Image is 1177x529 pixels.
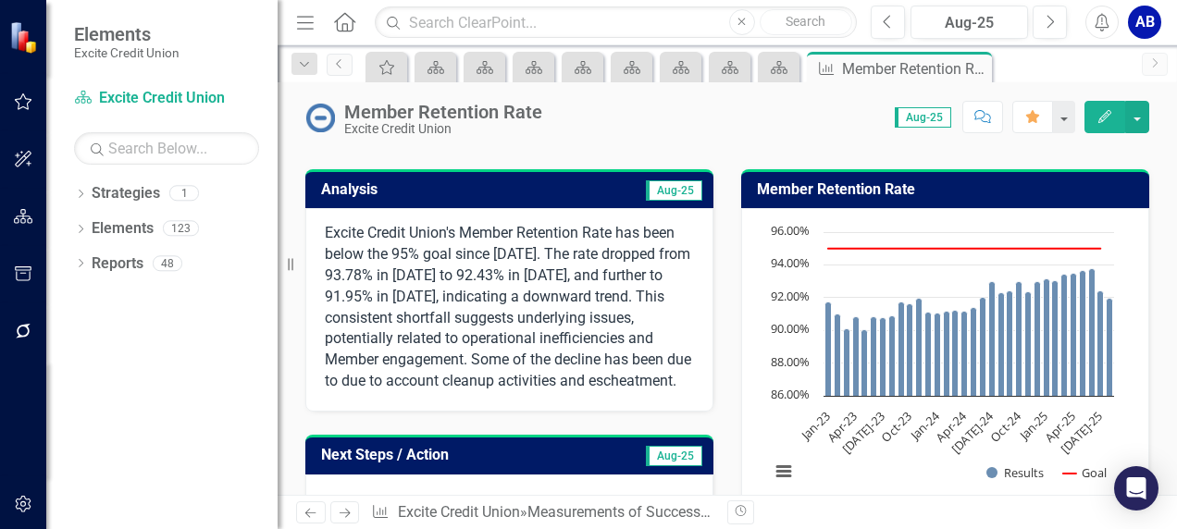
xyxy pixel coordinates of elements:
[1007,291,1013,397] path: Sep-24, 92.41. Results.
[842,57,987,80] div: Member Retention Rate
[1014,408,1051,445] text: Jan-25
[906,408,943,445] text: Jan-24
[889,316,896,397] path: Aug-23, 90.86. Results.
[824,245,1105,252] g: Goal, series 2 of 2. Line with 32 data points.
[1097,291,1104,397] path: Jul-25, 92.43. Results.
[786,14,825,29] span: Search
[771,353,810,370] text: 88.00%
[989,282,996,397] path: Jul-24, 92.97. Results.
[1044,279,1050,397] path: Jan-25, 93.16. Results.
[760,9,852,35] button: Search
[961,312,968,397] path: Apr-24, 91.19. Results.
[895,107,951,128] span: Aug-25
[916,299,923,397] path: Nov-23, 91.94. Results.
[1035,282,1041,397] path: Dec-24, 92.95. Results.
[153,255,182,271] div: 48
[1128,6,1161,39] button: AB
[844,329,850,397] path: Mar-23, 90.07. Results.
[771,459,797,485] button: View chart menu, Chart
[339,494,616,511] strong: Enhance Member Engagement Strategies
[757,181,1140,198] h3: Member Retention Rate
[646,446,702,466] span: Aug-25
[92,218,154,240] a: Elements
[1071,274,1077,397] path: Apr-25, 93.5. Results.
[880,318,886,397] path: Jul-23, 90.8. Results.
[835,314,841,397] path: Feb-23, 90.99. Results.
[771,320,810,337] text: 90.00%
[1063,464,1107,481] button: Show Goal
[761,223,1123,500] svg: Interactive chart
[971,308,977,397] path: May-24, 91.42. Results.
[321,447,584,463] h3: Next Steps / Action
[1057,408,1106,457] text: [DATE]-25
[932,408,970,446] text: Apr-24
[944,312,950,397] path: Feb-24, 91.17. Results.
[1080,271,1086,397] path: May-25, 93.63. Results.
[771,288,810,304] text: 92.00%
[371,502,713,523] div: » »
[1114,466,1158,511] div: Open Intercom Messenger
[74,23,180,45] span: Elements
[74,132,259,165] input: Search Below...
[321,181,510,198] h3: Analysis
[1041,408,1078,445] text: Apr-25
[1107,299,1113,397] path: Aug-25, 91.95. Results.
[838,408,887,457] text: [DATE]-23
[74,45,180,60] small: Excite Credit Union
[305,103,335,132] img: No Information
[7,19,43,55] img: ClearPoint Strategy
[761,223,1130,500] div: Chart. Highcharts interactive chart.
[325,223,694,392] p: Excite Credit Union's Member Retention Rate has been below the 95% goal since [DATE]. The rate dr...
[998,293,1005,397] path: Aug-24, 92.3. Results.
[169,186,199,202] div: 1
[878,408,915,445] text: Oct-23
[871,317,877,397] path: Jun-23, 90.84. Results.
[853,317,860,397] path: Apr-23, 90.82. Results.
[92,183,160,204] a: Strategies
[771,222,810,239] text: 96.00%
[375,6,857,39] input: Search ClearPoint...
[948,408,997,458] text: [DATE]-24
[925,313,932,397] path: Dec-23, 91.09. Results.
[952,311,959,397] path: Mar-24, 91.24. Results.
[771,386,810,402] text: 86.00%
[1025,292,1032,397] path: Nov-24, 92.36. Results.
[797,408,834,445] text: Jan-23
[917,12,1022,34] div: Aug-25
[986,408,1024,446] text: Oct-24
[646,180,702,201] span: Aug-25
[824,408,861,445] text: Apr-23
[344,122,542,136] div: Excite Credit Union
[911,6,1028,39] button: Aug-25
[825,302,832,397] path: Jan-23, 91.74. Results.
[1052,281,1059,397] path: Feb-25, 93.02. Results.
[92,253,143,275] a: Reports
[935,314,941,397] path: Jan-24, 91.03. Results.
[1089,269,1096,397] path: Jun-25, 93.78. Results.
[398,503,520,521] a: Excite Credit Union
[986,464,1044,481] button: Show Results
[861,330,868,397] path: May-23, 90.04. Results.
[1061,275,1068,397] path: Mar-25, 93.41. Results.
[527,503,711,521] a: Measurements of Success
[898,302,905,397] path: Sep-23, 91.74. Results.
[980,298,986,397] path: Jun-24, 92. Results.
[825,269,1113,397] g: Results, series 1 of 2. Bar series with 32 bars.
[1016,282,1022,397] path: Oct-24, 92.96. Results.
[74,88,259,109] a: Excite Credit Union
[163,221,199,237] div: 123
[907,304,913,397] path: Oct-23, 91.64. Results.
[344,102,542,122] div: Member Retention Rate
[771,254,810,271] text: 94.00%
